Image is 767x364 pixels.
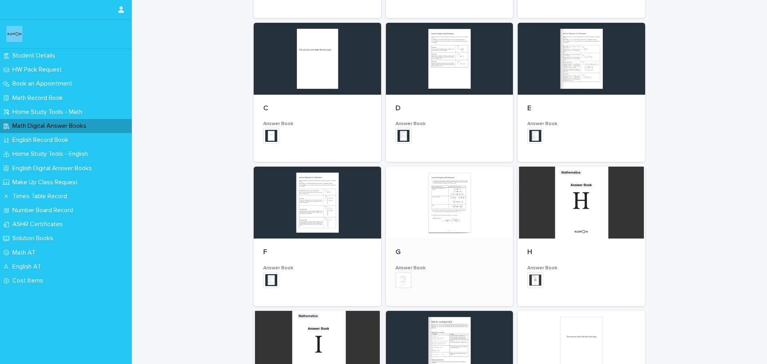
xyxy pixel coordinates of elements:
[9,165,98,172] p: English Digital Answer Books
[386,23,513,162] a: DAnswer Book
[527,248,636,257] p: H
[386,167,513,306] a: GAnswer Book
[254,23,381,162] a: CAnswer Book
[9,235,60,242] p: Solution Books
[263,121,372,127] h3: Answer Book
[9,136,75,144] p: English Record Book
[395,104,504,113] p: D
[263,248,372,257] p: F
[518,167,645,306] a: HAnswer Book
[9,108,89,116] p: Home Study Tools - Math
[9,52,62,60] p: Student Details
[395,265,504,271] h3: Answer Book
[9,122,93,130] p: Math Digital Answer Books
[263,265,372,271] h3: Answer Book
[263,104,372,113] p: C
[9,179,84,186] p: Make Up Class Request
[9,66,68,74] p: HW Pack Request
[527,104,636,113] p: E
[9,150,94,158] p: Home Study Tools - English
[9,193,74,200] p: Times Table Record
[518,23,645,162] a: EAnswer Book
[395,121,504,127] h3: Answer Book
[395,248,504,257] p: G
[9,263,48,271] p: English AT
[527,265,636,271] h3: Answer Book
[9,277,50,284] p: Cost Items
[9,80,79,88] p: Book an Appointment
[9,207,79,214] p: Number Board Record
[6,26,22,42] img: o6XkwfS7S2qhyeB9lxyF
[9,221,69,228] p: ASHR Certificates
[254,167,381,306] a: FAnswer Book
[9,249,42,257] p: Math AT
[9,94,69,102] p: Math Record Book
[527,121,636,127] h3: Answer Book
